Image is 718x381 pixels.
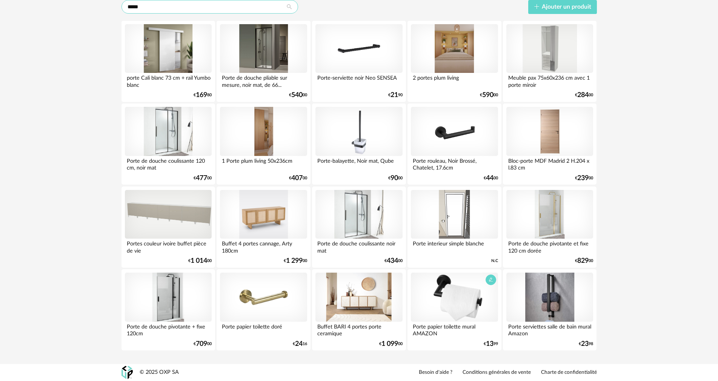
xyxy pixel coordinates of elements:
span: 44 [486,176,494,181]
span: 709 [196,341,207,347]
span: 829 [577,258,589,264]
div: € 00 [575,258,593,264]
a: Buffet 4 portes cannage, Arty 180cm Buffet 4 portes cannage, Arty 180cm €1 29900 [217,187,310,268]
span: 21 [391,93,398,98]
a: Porte de douche pivotante + fixe 120cm Porte de douche pivotante + fixe 120cm €70900 [121,269,215,350]
div: € 00 [379,341,403,347]
span: Ajouter un produit [542,4,591,10]
div: € 00 [289,93,307,98]
a: Porte de douche pivotante et fixe 120 cm dorée Porte de douche pivotante et fixe 120 cm dorée €82900 [503,187,597,268]
div: Porte rouleau, Noir Brossé, Chatelet, 17.6cm [411,156,498,171]
div: Porte de douche coulissante 120 cm, noir mat [125,156,212,171]
a: Porte papier toilette doré Porte papier toilette doré €2416 [217,269,310,350]
a: 1 Porte plum living 50x236cm 1 Porte plum living 50x236cm €40700 [217,103,310,185]
div: € 00 [284,258,307,264]
span: 13 [486,341,494,347]
span: 284 [577,93,589,98]
a: Charte de confidentialité [541,369,597,376]
a: Porte interieur simple blanche Porte interieur simple blanche N.C [407,187,501,268]
a: Porte de douche coulissante noir mat Porte de douche coulissante noir mat €43400 [312,187,406,268]
div: Portes couleur ivoire buffet pièce de vie [125,239,212,254]
div: 2 portes plum living [411,73,498,88]
div: € 00 [384,258,403,264]
span: 239 [577,176,589,181]
span: 1 099 [381,341,398,347]
div: © 2025 OXP SA [140,369,179,376]
div: € 80 [194,93,212,98]
div: Porte serviettes salle de bain mural Amazon [506,322,593,337]
span: 1 014 [191,258,207,264]
a: porte Cali blanc 73 cm + rail Yumbo blanc porte Cali blanc 73 cm + rail Yumbo blanc €16980 [121,21,215,102]
div: Porte de douche pivotante et fixe 120 cm dorée [506,239,593,254]
a: Conditions générales de vente [463,369,531,376]
a: Porte-serviette noir Neo SENSEA Porte-serviette noir Neo SENSEA €2190 [312,21,406,102]
a: Meuble pax 75x60x236 cm avec 1 porte miroir Meuble pax 75x60x236 cm avec 1 porte miroir €28400 [503,21,597,102]
div: Porte papier toilette doré [220,322,307,337]
a: Porte rouleau, Noir Brossé, Chatelet, 17.6cm Porte rouleau, Noir Brossé, Chatelet, 17.6cm €4400 [407,103,501,185]
div: € 00 [194,341,212,347]
div: € 00 [480,93,498,98]
a: Portes couleur ivoire buffet pièce de vie Portes couleur ivoire buffet pièce de vie €1 01400 [121,187,215,268]
div: Porte-balayette, Noir mat, Qube [315,156,402,171]
div: Buffet BARI 4 portes porte ceramique [315,322,402,337]
span: N.C [491,258,498,264]
a: Besoin d'aide ? [419,369,452,376]
div: Porte interieur simple blanche [411,239,498,254]
div: € 00 [188,258,212,264]
div: Buffet 4 portes cannage, Arty 180cm [220,239,307,254]
div: Porte papier toilette mural AMAZON [411,322,498,337]
a: 2 portes plum living 2 portes plum living €59000 [407,21,501,102]
div: € 16 [293,341,307,347]
span: 169 [196,93,207,98]
span: 23 [581,341,589,347]
div: Bloc-porte MDF Madrid 2 H.204 x l.83 cm [506,156,593,171]
div: Meuble pax 75x60x236 cm avec 1 porte miroir [506,73,593,88]
div: Porte de douche coulissante noir mat [315,239,402,254]
a: Porte de douche pliable sur mesure, noir mat, de 66 à 94 cm Porte de douche pliable sur mesure, n... [217,21,310,102]
span: 24 [295,341,303,347]
span: 90 [391,176,398,181]
span: 477 [196,176,207,181]
span: 590 [482,93,494,98]
div: porte Cali blanc 73 cm + rail Yumbo blanc [125,73,212,88]
div: € 99 [484,341,498,347]
span: 540 [291,93,303,98]
div: Porte de douche pivotante + fixe 120cm [125,322,212,337]
div: 1 Porte plum living 50x236cm [220,156,307,171]
a: Buffet BARI 4 portes porte ceramique Buffet BARI 4 portes porte ceramique €1 09900 [312,269,406,350]
div: € 00 [388,176,403,181]
div: € 00 [289,176,307,181]
a: Porte-balayette, Noir mat, Qube Porte-balayette, Noir mat, Qube €9000 [312,103,406,185]
div: € 00 [484,176,498,181]
div: € 90 [388,93,403,98]
img: OXP [121,366,133,379]
a: Porte papier toilette mural AMAZON Porte papier toilette mural AMAZON €1399 [407,269,501,350]
div: € 00 [575,93,593,98]
span: 434 [387,258,398,264]
div: € 00 [194,176,212,181]
div: Porte de douche pliable sur mesure, noir mat, de 66... [220,73,307,88]
span: 1 299 [286,258,303,264]
a: Bloc-porte MDF Madrid 2 H.204 x l.83 cm Bloc-porte MDF Madrid 2 H.204 x l.83 cm €23900 [503,103,597,185]
div: € 98 [579,341,593,347]
div: € 00 [575,176,593,181]
a: Porte serviettes salle de bain mural Amazon Porte serviettes salle de bain mural Amazon €2398 [503,269,597,350]
span: 407 [291,176,303,181]
a: Porte de douche coulissante 120 cm, noir mat Porte de douche coulissante 120 cm, noir mat €47700 [121,103,215,185]
div: Porte-serviette noir Neo SENSEA [315,73,402,88]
